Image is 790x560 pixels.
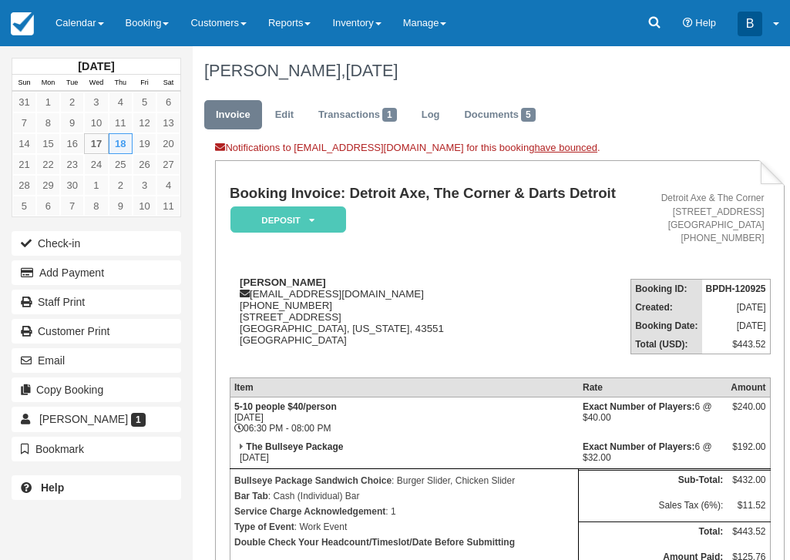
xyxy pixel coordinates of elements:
[12,319,181,344] a: Customer Print
[78,60,114,72] strong: [DATE]
[234,491,268,501] strong: Bar Tab
[12,377,181,402] button: Copy Booking
[156,133,180,154] a: 20
[12,231,181,256] button: Check-in
[695,17,716,29] span: Help
[84,92,108,112] a: 3
[382,108,397,122] span: 1
[60,75,84,92] th: Tue
[631,317,702,335] th: Booking Date:
[156,92,180,112] a: 6
[84,175,108,196] a: 1
[264,100,305,130] a: Edit
[230,206,346,233] em: Deposit
[156,175,180,196] a: 4
[60,154,84,175] a: 23
[84,112,108,133] a: 10
[234,475,392,486] strong: Bullseye Package Sandwich Choice
[230,277,627,365] div: [EMAIL_ADDRESS][DOMAIN_NAME] [PHONE_NUMBER] [STREET_ADDRESS] [GEOGRAPHIC_DATA], [US_STATE], 43551...
[452,100,546,130] a: Documents5
[133,133,156,154] a: 19
[109,92,133,112] a: 4
[133,154,156,175] a: 26
[738,12,762,36] div: B
[12,290,181,314] a: Staff Print
[631,298,702,317] th: Created:
[579,397,727,438] td: 6 @ $40.00
[583,441,694,452] strong: Exact Number of Players
[12,348,181,373] button: Email
[41,481,64,494] b: Help
[702,335,771,354] td: $443.52
[60,92,84,112] a: 2
[534,142,597,153] a: have bounced
[156,112,180,133] a: 13
[234,506,385,517] strong: Service Charge Acknowledgement
[12,260,181,285] button: Add Payment
[36,154,60,175] a: 22
[109,112,133,133] a: 11
[36,196,60,216] a: 6
[84,154,108,175] a: 24
[109,196,133,216] a: 9
[12,92,36,112] a: 31
[133,196,156,216] a: 10
[60,133,84,154] a: 16
[204,100,262,130] a: Invoice
[579,378,727,397] th: Rate
[683,18,693,29] i: Help
[109,75,133,92] th: Thu
[702,317,771,335] td: [DATE]
[84,196,108,216] a: 8
[109,175,133,196] a: 2
[12,175,36,196] a: 28
[36,133,60,154] a: 15
[234,521,294,532] strong: Type of Event
[60,175,84,196] a: 30
[230,186,627,202] h1: Booking Invoice: Detroit Axe, The Corner & Darts Detroit
[230,378,579,397] th: Item
[234,473,575,488] p: : Burger Slider, Chicken Slider
[246,441,343,452] strong: The Bullseye Package
[410,100,452,130] a: Log
[521,108,536,122] span: 5
[234,537,515,548] b: Double Check Your Headcount/Timeslot/Date Before Submitting
[12,112,36,133] a: 7
[579,521,727,548] th: Total:
[706,283,766,294] strong: BPDH-120925
[156,196,180,216] a: 11
[731,441,765,464] div: $192.00
[12,437,181,461] button: Bookmark
[12,75,36,92] th: Sun
[727,378,770,397] th: Amount
[12,475,181,500] a: Help
[84,75,108,92] th: Wed
[36,175,60,196] a: 29
[36,92,60,112] a: 1
[583,401,694,412] strong: Exact Number of Players
[39,413,128,425] span: [PERSON_NAME]
[109,154,133,175] a: 25
[307,100,408,130] a: Transactions1
[133,112,156,133] a: 12
[215,141,785,160] div: Notifications to [EMAIL_ADDRESS][DOMAIN_NAME] for this booking .
[579,438,727,469] td: 6 @ $32.00
[204,62,774,80] h1: [PERSON_NAME],
[156,75,180,92] th: Sat
[234,488,575,504] p: : Cash (Individual) Bar
[234,519,575,535] p: : Work Event
[234,504,575,519] p: : 1
[156,154,180,175] a: 27
[240,277,326,288] strong: [PERSON_NAME]
[579,470,727,496] th: Sub-Total:
[234,401,337,412] strong: 5-10 people $40/person
[131,413,146,427] span: 1
[579,496,727,522] td: Sales Tax (6%):
[345,61,398,80] span: [DATE]
[60,112,84,133] a: 9
[60,196,84,216] a: 7
[230,206,341,234] a: Deposit
[731,401,765,424] div: $240.00
[727,496,770,522] td: $11.52
[230,397,579,438] td: [DATE] 06:30 PM - 08:00 PM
